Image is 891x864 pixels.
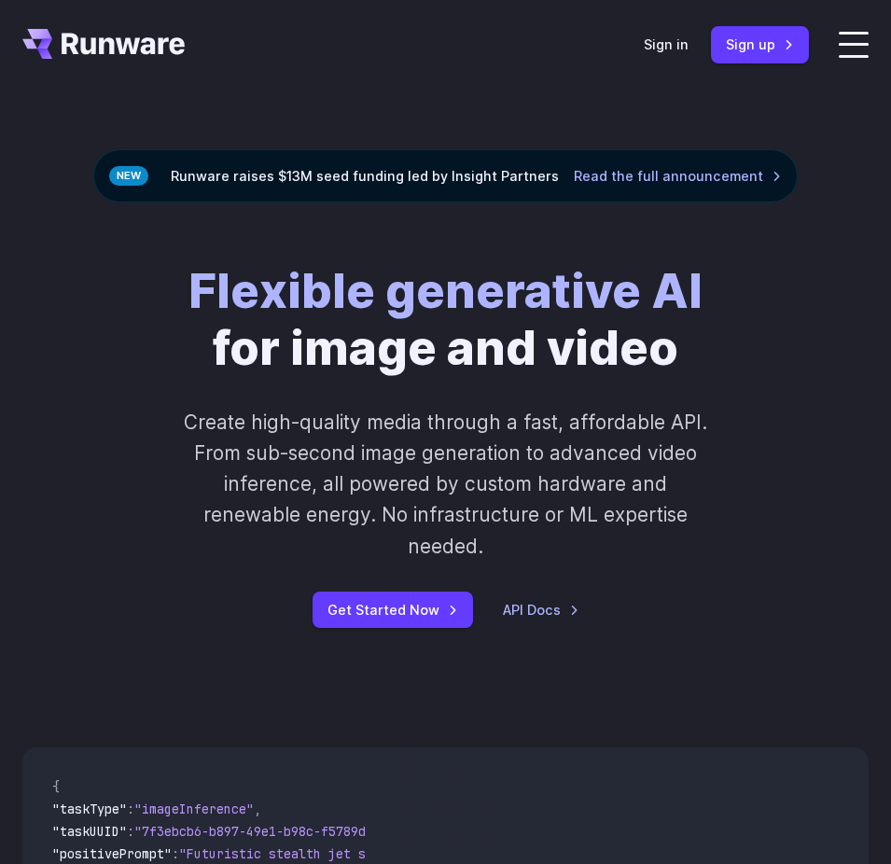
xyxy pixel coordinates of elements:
[52,801,127,817] span: "taskType"
[52,823,127,840] span: "taskUUID"
[174,407,716,562] p: Create high-quality media through a fast, affordable API. From sub-second image generation to adv...
[574,165,782,187] a: Read the full announcement
[127,823,134,840] span: :
[134,801,254,817] span: "imageInference"
[188,262,703,377] h1: for image and video
[711,26,809,63] a: Sign up
[644,34,689,55] a: Sign in
[127,801,134,817] span: :
[503,599,579,620] a: API Docs
[22,29,185,59] a: Go to /
[313,592,473,628] a: Get Started Now
[254,801,261,817] span: ,
[172,845,179,862] span: :
[93,149,798,202] div: Runware raises $13M seed funding led by Insight Partners
[52,845,172,862] span: "positivePrompt"
[188,261,703,319] strong: Flexible generative AI
[52,778,60,795] span: {
[179,845,858,862] span: "Futuristic stealth jet streaking through a neon-lit cityscape with glowing purple exhaust"
[134,823,418,840] span: "7f3ebcb6-b897-49e1-b98c-f5789d2d40d7"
